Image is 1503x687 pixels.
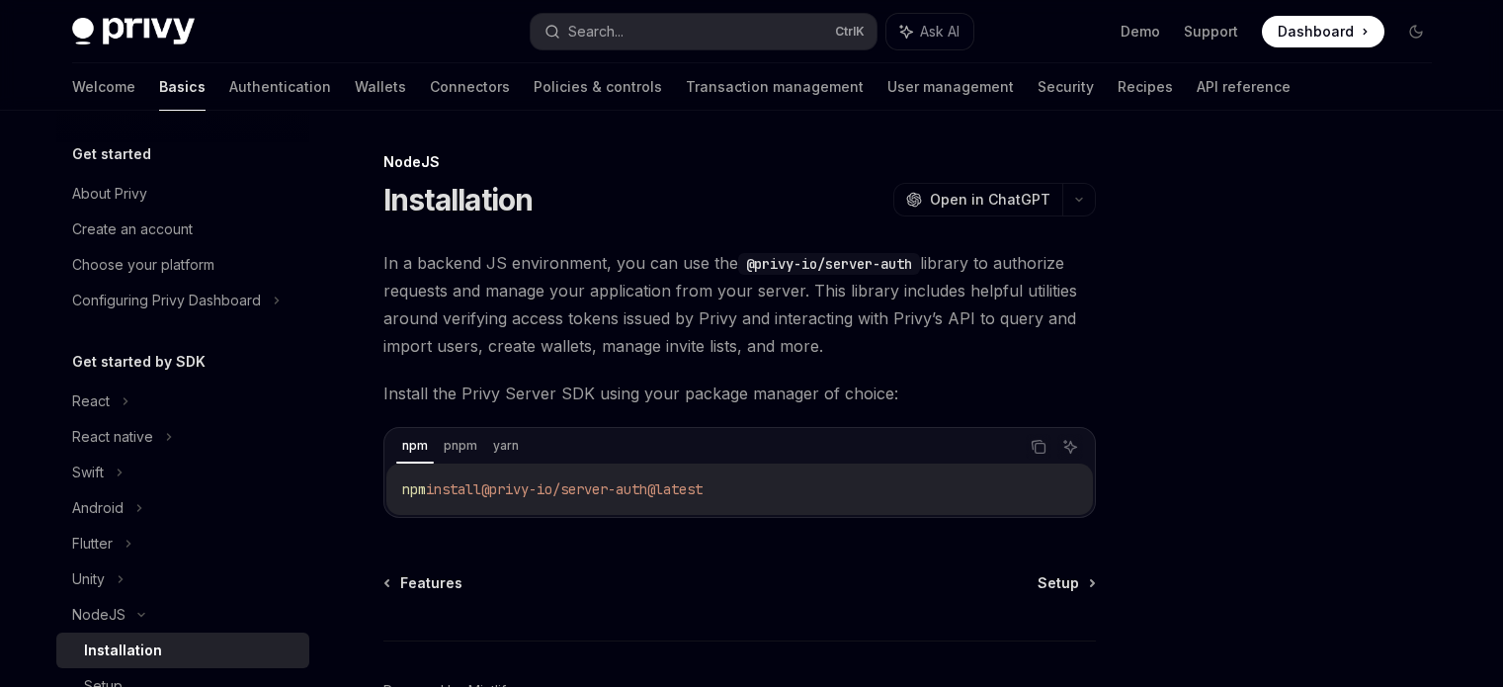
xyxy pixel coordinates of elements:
div: yarn [487,434,525,458]
h1: Installation [383,182,534,217]
div: Unity [72,567,105,591]
span: Setup [1038,573,1079,593]
span: In a backend JS environment, you can use the library to authorize requests and manage your applic... [383,249,1096,360]
div: Create an account [72,217,193,241]
span: Ctrl K [835,24,865,40]
span: @privy-io/server-auth@latest [481,480,703,498]
div: React [72,389,110,413]
button: Toggle dark mode [1400,16,1432,47]
button: Open in ChatGPT [893,183,1062,216]
a: Support [1184,22,1238,42]
div: Installation [84,639,162,662]
div: Android [72,496,124,520]
span: npm [402,480,426,498]
a: Demo [1121,22,1160,42]
button: Search...CtrlK [531,14,877,49]
h5: Get started by SDK [72,350,206,374]
a: Welcome [72,63,135,111]
img: dark logo [72,18,195,45]
a: Security [1038,63,1094,111]
a: User management [887,63,1014,111]
div: Choose your platform [72,253,214,277]
button: Copy the contents from the code block [1026,434,1051,460]
button: Ask AI [1057,434,1083,460]
div: pnpm [438,434,483,458]
button: Ask AI [886,14,973,49]
a: API reference [1197,63,1291,111]
a: Basics [159,63,206,111]
span: install [426,480,481,498]
div: React native [72,425,153,449]
a: Transaction management [686,63,864,111]
span: Dashboard [1278,22,1354,42]
a: Features [385,573,462,593]
div: npm [396,434,434,458]
a: Policies & controls [534,63,662,111]
div: About Privy [72,182,147,206]
div: NodeJS [383,152,1096,172]
a: Choose your platform [56,247,309,283]
a: Installation [56,633,309,668]
span: Features [400,573,462,593]
a: Recipes [1118,63,1173,111]
div: NodeJS [72,603,125,627]
a: Create an account [56,212,309,247]
div: Flutter [72,532,113,556]
a: Wallets [355,63,406,111]
span: Install the Privy Server SDK using your package manager of choice: [383,380,1096,407]
a: About Privy [56,176,309,212]
div: Configuring Privy Dashboard [72,289,261,312]
div: Search... [568,20,624,43]
a: Authentication [229,63,331,111]
a: Dashboard [1262,16,1384,47]
span: Open in ChatGPT [930,190,1050,210]
code: @privy-io/server-auth [738,253,920,275]
h5: Get started [72,142,151,166]
a: Setup [1038,573,1094,593]
div: Swift [72,461,104,484]
span: Ask AI [920,22,960,42]
a: Connectors [430,63,510,111]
